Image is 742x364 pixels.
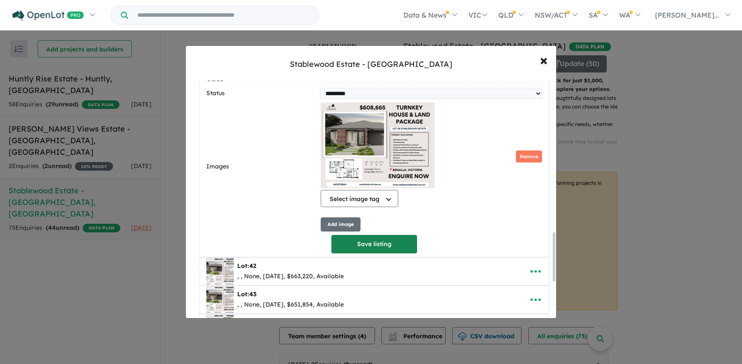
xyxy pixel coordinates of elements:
[249,262,256,270] span: 42
[206,162,317,172] label: Images
[237,262,256,270] b: Lot:
[206,88,316,99] label: Status
[206,314,234,342] img: Stablewood%20Estate%20-%20Benalla%20%20-%20Lot%2044___1756436597.png
[12,10,84,21] img: Openlot PRO Logo White
[206,258,234,285] img: Stablewood%20Estate%20-%20Benalla%20%20-%20Lot%2042___1756435406.png
[237,271,344,282] div: , , None, [DATE], $663,220, Available
[540,51,548,69] span: ×
[331,235,417,253] button: Save listing
[290,59,452,70] div: Stablewood Estate - [GEOGRAPHIC_DATA]
[130,6,317,24] input: Try estate name, suburb, builder or developer
[237,290,256,298] b: Lot:
[321,102,435,188] img: Stablewood Estate - Benalla - Lot 38
[321,190,398,207] button: Select image tag
[655,11,719,19] span: [PERSON_NAME]...
[516,150,542,163] button: Remove
[321,217,361,232] button: Add image
[237,300,344,310] div: , , None, [DATE], $651,854, Available
[249,290,256,298] span: 43
[206,286,234,313] img: Stablewood%20Estate%20-%20Benalla%20%20-%20Lot%2043___1756436071.png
